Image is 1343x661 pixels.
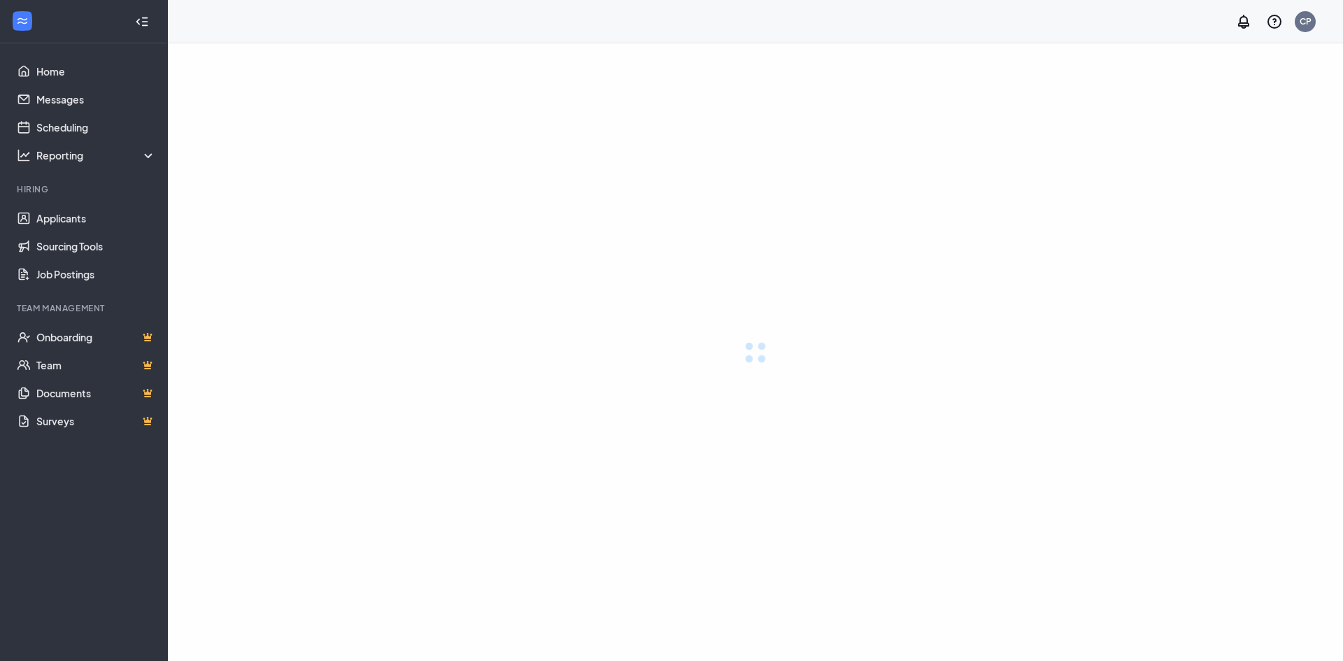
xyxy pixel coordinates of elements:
[17,148,31,162] svg: Analysis
[36,260,156,288] a: Job Postings
[1300,15,1312,27] div: CP
[36,351,156,379] a: TeamCrown
[15,14,29,28] svg: WorkstreamLogo
[36,204,156,232] a: Applicants
[1235,13,1252,30] svg: Notifications
[36,85,156,113] a: Messages
[36,379,156,407] a: DocumentsCrown
[36,57,156,85] a: Home
[1266,13,1283,30] svg: QuestionInfo
[36,113,156,141] a: Scheduling
[135,15,149,29] svg: Collapse
[36,232,156,260] a: Sourcing Tools
[36,407,156,435] a: SurveysCrown
[36,323,156,351] a: OnboardingCrown
[36,148,157,162] div: Reporting
[17,302,153,314] div: Team Management
[17,183,153,195] div: Hiring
